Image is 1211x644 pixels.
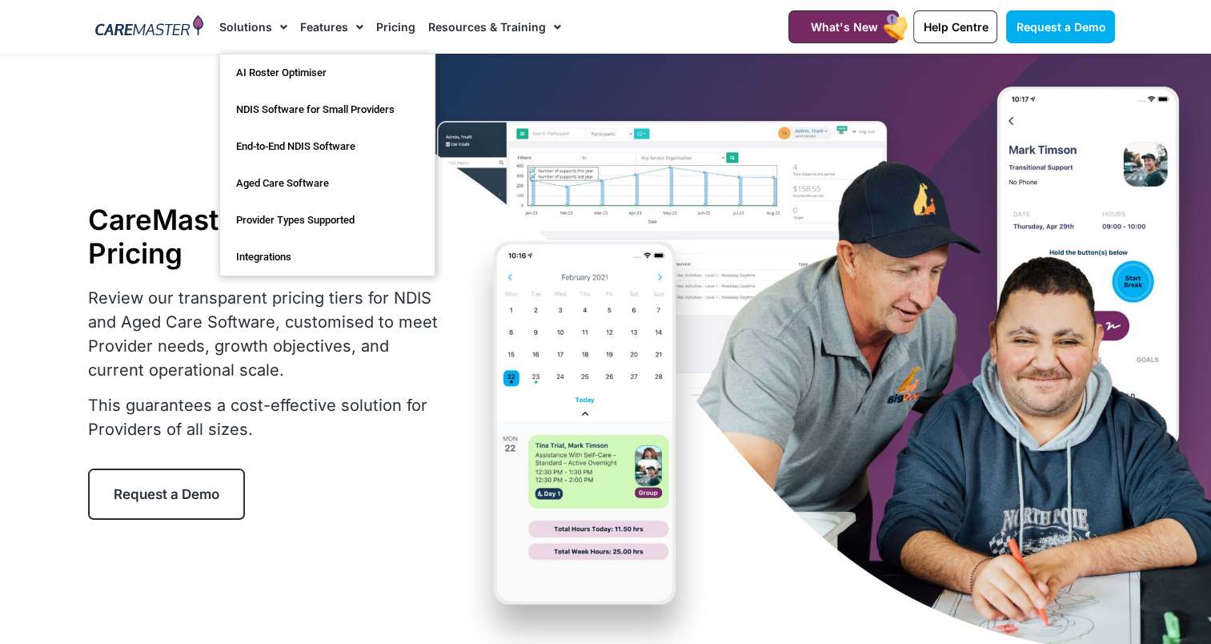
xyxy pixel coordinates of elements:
[88,286,448,382] p: Review our transparent pricing tiers for NDIS and Aged Care Software, customised to meet Provider...
[923,20,988,34] span: Help Centre
[810,20,877,34] span: What's New
[88,469,245,520] a: Request a Demo
[88,203,448,270] h1: CareMaster Platform Pricing
[220,165,435,202] a: Aged Care Software
[95,15,203,39] img: CareMaster Logo
[220,91,435,128] a: NDIS Software for Small Providers
[88,393,448,441] p: This guarantees a cost-effective solution for Providers of all sizes.
[1006,10,1115,43] a: Request a Demo
[220,202,435,239] a: Provider Types Supported​
[220,239,435,276] a: Integrations
[114,486,219,502] span: Request a Demo
[1016,20,1105,34] span: Request a Demo
[219,54,435,276] ul: Solutions
[913,10,997,43] a: Help Centre
[220,128,435,165] a: End-to-End NDIS Software
[788,10,899,43] a: What's New
[220,54,435,91] a: AI Roster Optimiser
